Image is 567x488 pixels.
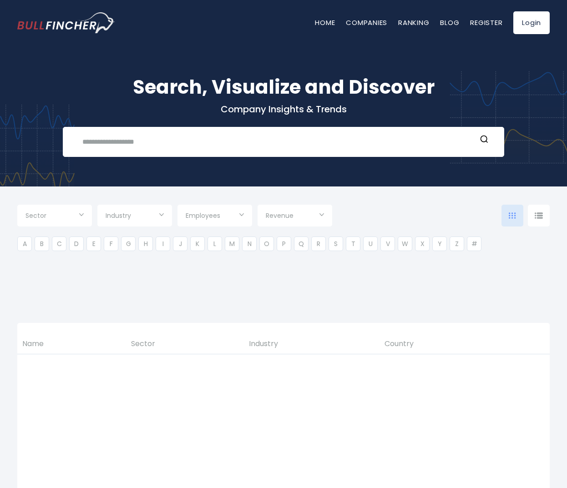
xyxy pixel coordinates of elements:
li: R [311,236,326,251]
li: P [277,236,291,251]
input: Selection [106,208,164,225]
li: G [121,236,136,251]
span: Revenue [266,211,294,220]
li: F [104,236,118,251]
a: Blog [440,18,459,27]
li: Z [450,236,464,251]
span: Industry [106,211,131,220]
li: N [242,236,257,251]
a: Go to homepage [17,12,115,33]
li: K [190,236,205,251]
p: Company Insights & Trends [17,103,550,115]
li: A [17,236,32,251]
li: W [398,236,412,251]
img: icon-comp-grid.svg [509,212,516,219]
input: Selection [266,208,324,225]
th: Name [17,334,126,354]
li: Y [432,236,447,251]
li: O [259,236,274,251]
li: D [69,236,84,251]
a: Register [470,18,502,27]
li: H [138,236,153,251]
li: # [467,236,481,251]
li: M [225,236,239,251]
li: J [173,236,187,251]
li: U [363,236,378,251]
img: icon-comp-list-view.svg [535,212,543,219]
li: L [208,236,222,251]
li: I [156,236,170,251]
span: Employees [186,211,220,220]
th: Industry [244,334,380,354]
li: B [35,236,49,251]
li: X [415,236,430,251]
a: Ranking [398,18,429,27]
li: V [380,236,395,251]
button: Search [478,134,490,146]
input: Selection [186,208,244,225]
a: Login [513,11,550,34]
li: E [86,236,101,251]
th: Country [380,334,515,354]
li: Q [294,236,309,251]
h1: Search, Visualize and Discover [17,73,550,101]
a: Home [315,18,335,27]
li: C [52,236,66,251]
th: Sector [126,334,244,354]
span: Sector [25,211,46,220]
li: S [329,236,343,251]
a: Companies [346,18,387,27]
img: bullfincher logo [17,12,115,33]
li: T [346,236,360,251]
input: Selection [25,208,84,225]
